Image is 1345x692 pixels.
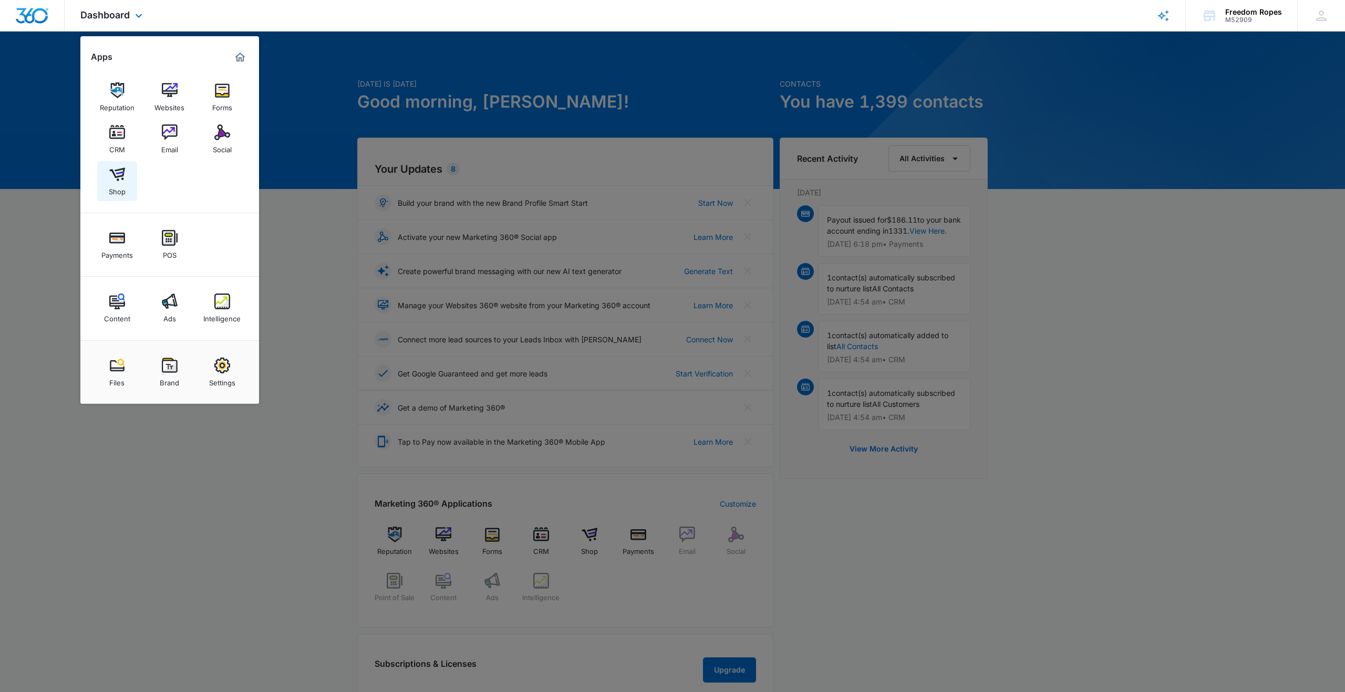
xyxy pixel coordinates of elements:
[97,119,137,159] a: CRM
[101,246,133,259] div: Payments
[150,225,190,265] a: POS
[202,119,242,159] a: Social
[104,309,130,323] div: Content
[150,119,190,159] a: Email
[109,182,126,196] div: Shop
[97,288,137,328] a: Content
[150,288,190,328] a: Ads
[161,140,178,154] div: Email
[80,9,130,20] span: Dashboard
[150,352,190,392] a: Brand
[213,140,232,154] div: Social
[209,373,235,387] div: Settings
[91,52,112,62] h2: Apps
[163,246,177,259] div: POS
[1225,8,1282,16] div: account name
[212,98,232,112] div: Forms
[97,225,137,265] a: Payments
[163,309,176,323] div: Ads
[100,98,134,112] div: Reputation
[203,309,241,323] div: Intelligence
[160,373,179,387] div: Brand
[202,352,242,392] a: Settings
[97,77,137,117] a: Reputation
[202,77,242,117] a: Forms
[202,288,242,328] a: Intelligence
[150,77,190,117] a: Websites
[109,140,125,154] div: CRM
[109,373,125,387] div: Files
[232,49,249,66] a: Marketing 360® Dashboard
[97,352,137,392] a: Files
[1225,16,1282,24] div: account id
[154,98,184,112] div: Websites
[97,161,137,201] a: Shop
